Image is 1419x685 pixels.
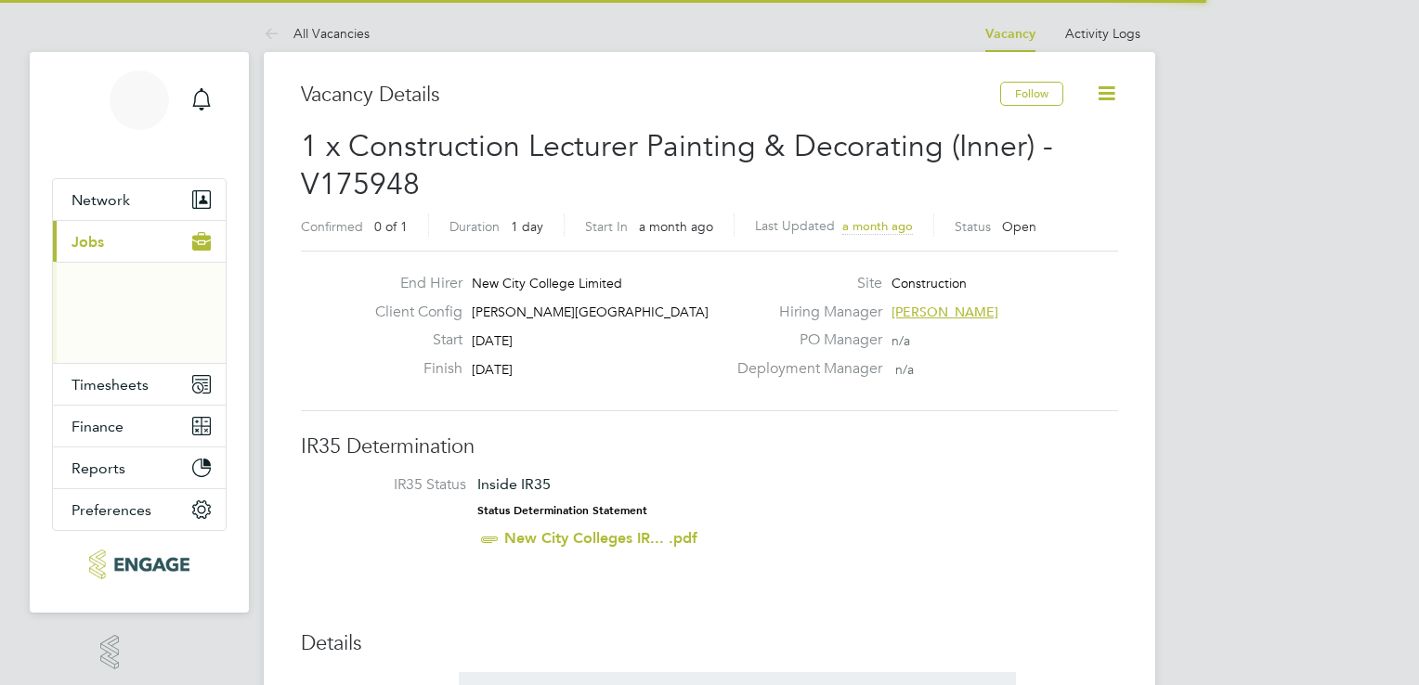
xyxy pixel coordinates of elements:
button: Reports [53,447,226,488]
label: PO Manager [726,330,882,350]
label: Deployment Manager [726,359,882,379]
span: n/a [895,361,914,378]
button: Network [53,179,226,220]
div: Jobs [53,262,226,363]
span: JE [126,88,152,112]
span: 1 x Construction Lecturer Painting & Decorating (Inner) - V175948 [301,128,1053,203]
button: Finance [53,406,226,446]
label: Start [360,330,462,350]
h3: Vacancy Details [301,82,1000,109]
a: Vacancy [985,26,1035,42]
a: Powered byEngage [100,635,178,670]
img: xede-logo-retina.png [89,549,189,579]
span: a month ago [842,218,913,234]
a: New City Colleges IR... .pdf [504,529,697,547]
span: [DATE] [472,332,513,349]
strong: Status Determination Statement [477,504,647,517]
a: Vacancies [72,304,143,320]
span: 1 day [511,218,543,235]
span: Powered by [127,635,178,651]
span: a month ago [639,218,713,235]
label: Client Config [360,303,462,322]
button: Follow [1000,82,1063,106]
label: Finish [360,359,462,379]
span: Jobs [72,233,104,251]
a: All Vacancies [264,25,370,42]
span: Joshua Evans [52,137,227,160]
span: [PERSON_NAME] [892,304,998,320]
a: Positions [72,278,132,294]
span: Network [72,191,130,209]
span: Construction [892,275,967,291]
a: Go to home page [52,549,227,579]
a: JE[PERSON_NAME] [52,71,227,160]
label: Hiring Manager [726,303,882,322]
label: Duration [449,218,500,235]
label: Last Updated [755,217,835,234]
button: Preferences [53,489,226,530]
label: Site [726,274,882,293]
label: IR35 Status [319,475,466,495]
label: Confirmed [301,218,363,235]
span: [DATE] [472,361,513,378]
span: Inside IR35 [477,475,551,493]
label: Status [955,218,991,235]
label: Start In [585,218,628,235]
button: Jobs [53,221,226,262]
span: Reports [72,459,125,477]
h3: Details [301,630,1118,657]
h3: IR35 Determination [301,433,1118,460]
span: New City College Limited [472,275,622,291]
nav: Main navigation [30,52,249,613]
a: Placements [72,330,150,346]
span: [PERSON_NAME][GEOGRAPHIC_DATA] [472,304,709,320]
span: Preferences [72,501,151,519]
span: Finance [72,418,124,435]
span: Open [1002,218,1036,235]
button: Timesheets [53,364,226,405]
span: n/a [892,332,910,349]
span: Engage [127,651,178,666]
span: 0 of 1 [374,218,408,235]
span: Timesheets [72,376,149,394]
label: End Hirer [360,274,462,293]
a: Activity Logs [1065,25,1140,42]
